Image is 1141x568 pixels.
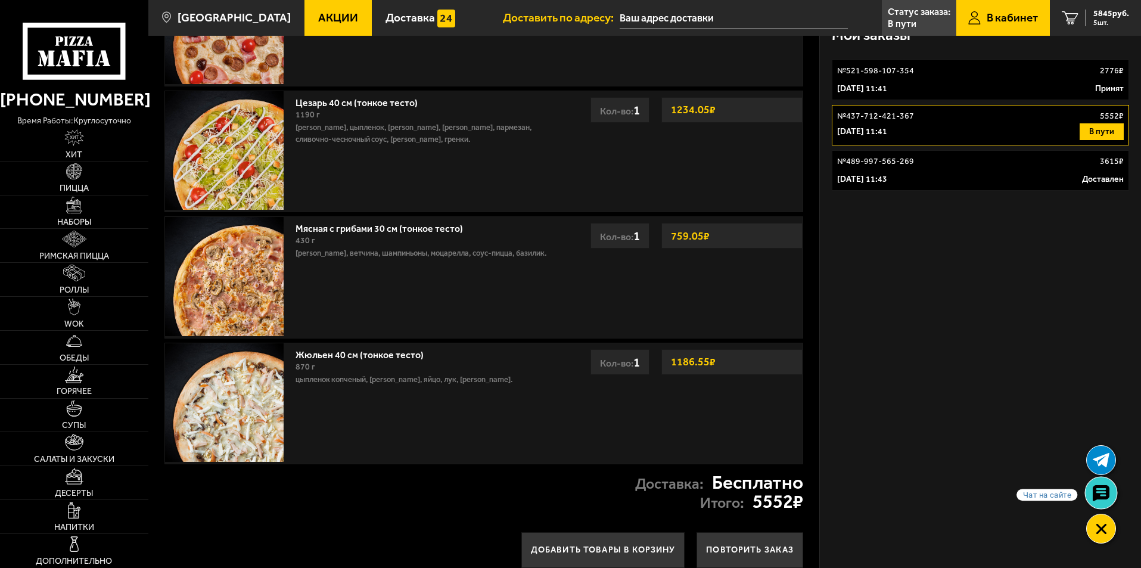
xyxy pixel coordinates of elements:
[832,150,1129,191] a: №489-997-565-2693615₽[DATE] 11:43Доставлен
[60,184,89,193] span: Пицца
[668,350,719,373] strong: 1186.55 ₽
[57,387,92,396] span: Горячее
[1093,10,1129,18] span: 5845 руб.
[62,421,86,430] span: Супы
[296,346,436,361] a: Жюльен 40 см (тонкое тесто)
[837,110,914,122] p: № 437-712-421-367
[832,60,1129,100] a: №521-598-107-3542776₽[DATE] 11:41Принят
[385,12,435,23] span: Доставка
[521,532,685,568] button: Добавить товары в корзину
[60,286,89,294] span: Роллы
[697,532,803,568] button: Повторить заказ
[635,477,704,492] p: Доставка:
[503,12,620,23] span: Доставить по адресу:
[1100,110,1124,122] p: 5552 ₽
[832,28,910,43] h3: Мои заказы
[1100,65,1124,77] p: 2776 ₽
[296,219,475,234] a: Мясная с грибами 30 см (тонкое тесто)
[837,173,887,185] p: [DATE] 11:43
[296,110,320,120] span: 1190 г
[296,374,556,386] p: цыпленок копченый, [PERSON_NAME], яйцо, лук, [PERSON_NAME].
[39,252,109,260] span: Римская пицца
[296,235,315,246] span: 430 г
[668,98,719,121] strong: 1234.05 ₽
[633,103,640,117] span: 1
[1095,83,1124,95] p: Принят
[712,473,803,492] strong: Бесплатно
[668,225,713,247] strong: 759.05 ₽
[437,10,455,27] img: 15daf4d41897b9f0e9f617042186c801.svg
[54,523,94,532] span: Напитки
[620,7,848,29] input: Ваш адрес доставки
[1100,156,1124,167] p: 3615 ₽
[1082,173,1124,185] p: Доставлен
[590,97,649,123] div: Кол-во:
[34,455,114,464] span: Салаты и закуски
[837,65,914,77] p: № 521-598-107-354
[55,489,93,498] span: Десерты
[753,492,803,511] strong: 5552 ₽
[837,126,887,138] p: [DATE] 11:41
[888,19,916,29] p: В пути
[296,247,556,259] p: [PERSON_NAME], ветчина, шампиньоны, моцарелла, соус-пицца, базилик.
[60,354,89,362] span: Обеды
[832,105,1129,145] a: №437-712-421-3675552₽[DATE] 11:41В пути
[318,12,358,23] span: Акции
[36,557,112,566] span: Дополнительно
[987,12,1038,23] span: В кабинет
[1016,489,1077,501] span: Чат на сайте
[590,349,649,375] div: Кол-во:
[633,228,640,243] span: 1
[1080,123,1124,140] button: В пути
[837,83,887,95] p: [DATE] 11:41
[296,94,430,108] a: Цезарь 40 см (тонкое тесто)
[888,7,950,17] p: Статус заказа:
[700,496,744,511] p: Итого:
[837,156,914,167] p: № 489-997-565-269
[66,151,82,159] span: Хит
[296,122,556,145] p: [PERSON_NAME], цыпленок, [PERSON_NAME], [PERSON_NAME], пармезан, сливочно-чесночный соус, [PERSON...
[57,218,91,226] span: Наборы
[590,223,649,249] div: Кол-во:
[64,320,84,328] span: WOK
[633,355,640,370] span: 1
[178,12,291,23] span: [GEOGRAPHIC_DATA]
[296,362,315,372] span: 870 г
[1093,19,1129,26] span: 5 шт.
